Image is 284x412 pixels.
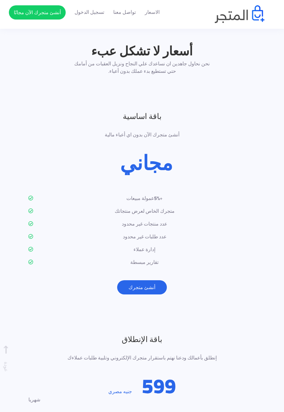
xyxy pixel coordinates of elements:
span: عودة [2,346,11,372]
p: عدد منتجات غير محدود [28,220,256,228]
h2: أسعار لا تشكل عبء [71,42,213,60]
strong: 5% [154,194,160,203]
p: تقارير مبسطة [28,259,256,266]
div: نحن نحاول جاهدين ان نساعدك علي النجاح ونزيل العقبات من أمامك حتي تستطيع بدء عملك بدون أعباء. [71,60,213,75]
img: logo [215,5,264,23]
span: جنيه مصري [108,388,132,395]
p: + عمولة مبيعات [28,195,256,202]
h3: باقة الإنطلاق [28,334,256,345]
h3: باقة اساسية [28,110,256,122]
p: متجرك الخاص لعرض منتجاتك [28,207,256,215]
p: 599 [142,376,176,396]
a: أنشئ متجرك [117,280,167,294]
a: تسجيل الدخول [75,9,104,16]
a: الاسعار [145,9,160,16]
p: عدد طلبات غير محدود [28,233,256,240]
p: إدارة عملاء [28,246,256,253]
p: مجاني [120,153,173,173]
a: أنشئ متجرك الآن مجانًا [9,5,66,20]
p: أنشئ متجرك الآن بدون اي أعباء مالية [28,131,256,139]
p: إنطلق بأعمالك ودعنا نهتم باستقرار متجرك الإلكتروني وتلبية طلبات عملاءك [28,354,256,362]
a: تواصل معنا [113,9,136,16]
div: شهريا [28,396,256,403]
